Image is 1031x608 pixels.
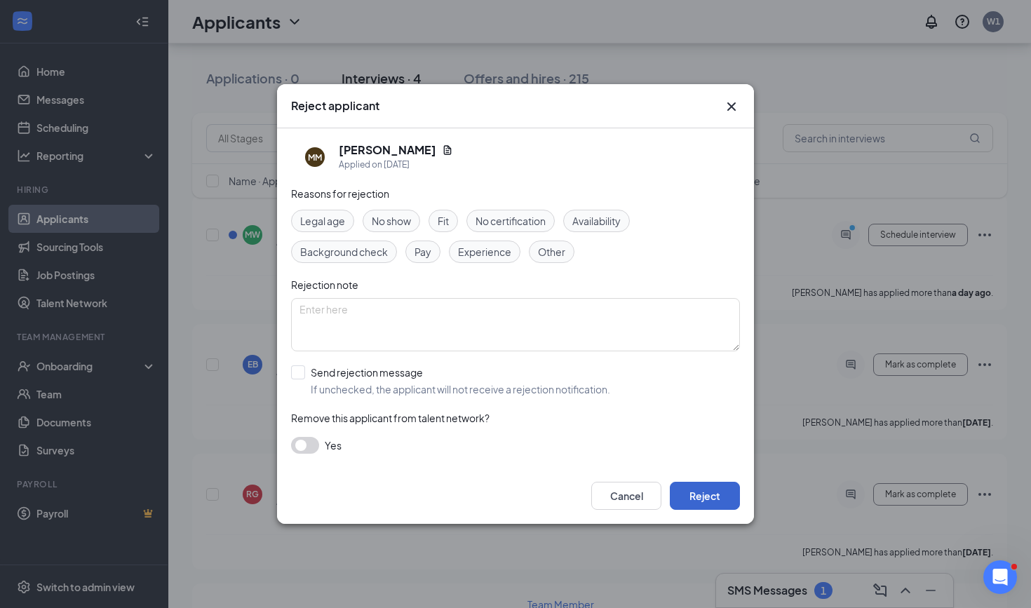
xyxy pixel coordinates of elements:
span: Rejection note [291,278,358,291]
span: No show [372,213,411,229]
div: MM [308,151,322,163]
button: Cancel [591,482,661,510]
span: Yes [325,437,342,454]
span: Other [538,244,565,259]
span: Reasons for rejection [291,187,389,200]
button: Close [723,98,740,115]
span: Background check [300,244,388,259]
span: Pay [415,244,431,259]
span: Availability [572,213,621,229]
svg: Document [442,144,453,156]
span: Legal age [300,213,345,229]
h3: Reject applicant [291,98,379,114]
button: Reject [670,482,740,510]
iframe: Intercom live chat [983,560,1017,594]
div: Applied on [DATE] [339,158,453,172]
span: Fit [438,213,449,229]
span: No certification [476,213,546,229]
span: Remove this applicant from talent network? [291,412,490,424]
svg: Cross [723,98,740,115]
span: Experience [458,244,511,259]
h5: [PERSON_NAME] [339,142,436,158]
